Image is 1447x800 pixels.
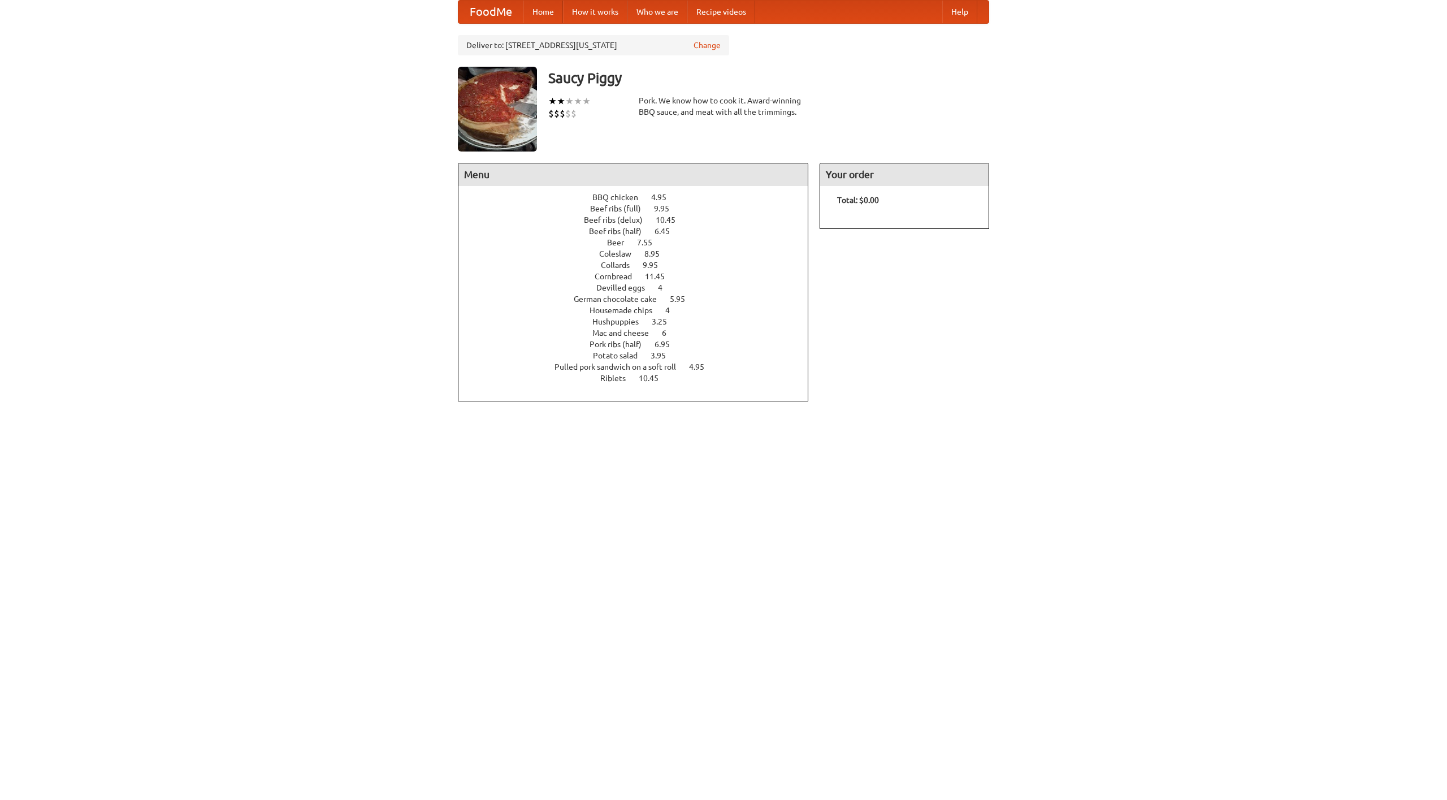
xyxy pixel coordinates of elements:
span: 3.25 [652,317,678,326]
span: 7.55 [637,238,664,247]
a: Pulled pork sandwich on a soft roll 4.95 [554,362,725,371]
a: Cornbread 11.45 [595,272,686,281]
span: Coleslaw [599,249,643,258]
a: Mac and cheese 6 [592,328,687,338]
span: 6.45 [655,227,681,236]
a: Hushpuppies 3.25 [592,317,688,326]
span: 5.95 [670,295,696,304]
span: Devilled eggs [596,283,656,292]
li: ★ [548,95,557,107]
h4: Menu [458,163,808,186]
span: Pork ribs (half) [590,340,653,349]
a: Home [523,1,563,23]
span: Beef ribs (delux) [584,215,654,224]
a: Coleslaw 8.95 [599,249,681,258]
a: German chocolate cake 5.95 [574,295,706,304]
li: $ [548,107,554,120]
span: 11.45 [645,272,676,281]
span: 3.95 [651,351,677,360]
span: 10.45 [656,215,687,224]
a: Housemade chips 4 [590,306,691,315]
span: Housemade chips [590,306,664,315]
span: 9.95 [643,261,669,270]
li: ★ [574,95,582,107]
span: Potato salad [593,351,649,360]
b: Total: $0.00 [837,196,879,205]
a: Beer 7.55 [607,238,673,247]
a: BBQ chicken 4.95 [592,193,687,202]
span: 6 [662,328,678,338]
span: Mac and cheese [592,328,660,338]
span: Riblets [600,374,637,383]
span: 9.95 [654,204,681,213]
h3: Saucy Piggy [548,67,989,89]
span: Hushpuppies [592,317,650,326]
li: $ [554,107,560,120]
a: FoodMe [458,1,523,23]
span: Cornbread [595,272,643,281]
span: Beer [607,238,635,247]
li: $ [571,107,577,120]
a: Pork ribs (half) 6.95 [590,340,691,349]
span: Beef ribs (full) [590,204,652,213]
a: Collards 9.95 [601,261,679,270]
a: Potato salad 3.95 [593,351,687,360]
span: 4.95 [689,362,716,371]
a: Beef ribs (full) 9.95 [590,204,690,213]
span: 4 [665,306,681,315]
a: Recipe videos [687,1,755,23]
a: Beef ribs (delux) 10.45 [584,215,696,224]
span: 4 [658,283,674,292]
a: How it works [563,1,627,23]
div: Pork. We know how to cook it. Award-winning BBQ sauce, and meat with all the trimmings. [639,95,808,118]
li: $ [560,107,565,120]
span: Collards [601,261,641,270]
a: Beef ribs (half) 6.45 [589,227,691,236]
a: Devilled eggs 4 [596,283,683,292]
li: ★ [557,95,565,107]
span: 8.95 [644,249,671,258]
h4: Your order [820,163,989,186]
a: Help [942,1,977,23]
div: Deliver to: [STREET_ADDRESS][US_STATE] [458,35,729,55]
span: 4.95 [651,193,678,202]
li: ★ [565,95,574,107]
span: BBQ chicken [592,193,649,202]
span: Beef ribs (half) [589,227,653,236]
a: Riblets 10.45 [600,374,679,383]
li: ★ [582,95,591,107]
span: Pulled pork sandwich on a soft roll [554,362,687,371]
a: Change [694,40,721,51]
span: German chocolate cake [574,295,668,304]
li: $ [565,107,571,120]
span: 6.95 [655,340,681,349]
a: Who we are [627,1,687,23]
span: 10.45 [639,374,670,383]
img: angular.jpg [458,67,537,152]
